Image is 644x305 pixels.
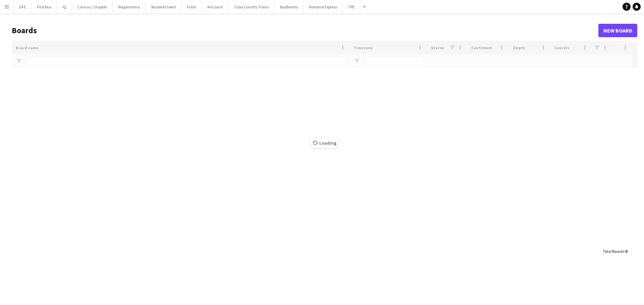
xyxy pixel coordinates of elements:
[343,0,360,13] button: TPE
[72,0,113,13] button: Canvas / Chapter
[229,0,275,13] button: Cross Country Trains
[603,245,627,258] div: :
[146,0,181,13] button: StudentCrowd
[32,0,57,13] button: First Bus
[304,0,343,13] button: National Express
[598,24,637,37] a: New Board
[181,0,202,13] button: Fresh
[603,249,624,254] span: Total Boards
[625,249,627,254] span: 0
[275,0,304,13] button: BarBurrito
[202,0,229,13] button: AirCoach
[12,25,598,35] h1: Boards
[14,0,32,13] button: DFE
[57,0,72,13] button: IQ
[311,138,338,148] span: Loading
[113,0,146,13] button: Wagamama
